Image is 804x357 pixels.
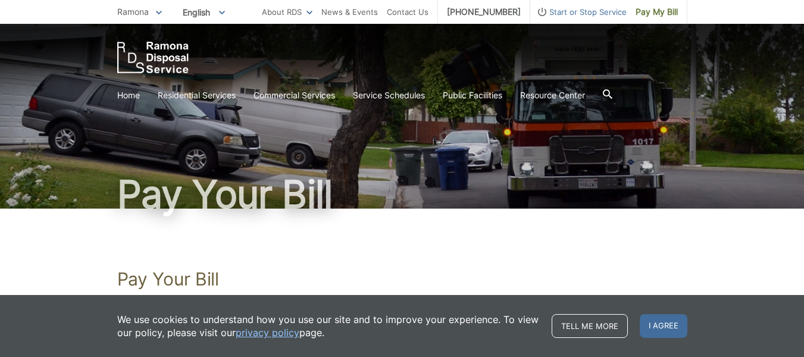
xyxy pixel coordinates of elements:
[117,42,189,73] a: EDCD logo. Return to the homepage.
[443,89,502,102] a: Public Facilities
[117,313,540,339] p: We use cookies to understand how you use our site and to improve your experience. To view our pol...
[236,326,299,339] a: privacy policy
[117,7,149,17] span: Ramona
[158,89,236,102] a: Residential Services
[520,89,585,102] a: Resource Center
[254,89,335,102] a: Commercial Services
[117,268,687,290] h1: Pay Your Bill
[387,5,428,18] a: Contact Us
[353,89,425,102] a: Service Schedules
[117,89,140,102] a: Home
[321,5,378,18] a: News & Events
[117,175,687,213] h1: Pay Your Bill
[636,5,678,18] span: Pay My Bill
[552,314,628,338] a: Tell me more
[262,5,312,18] a: About RDS
[640,314,687,338] span: I agree
[174,2,234,22] span: English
